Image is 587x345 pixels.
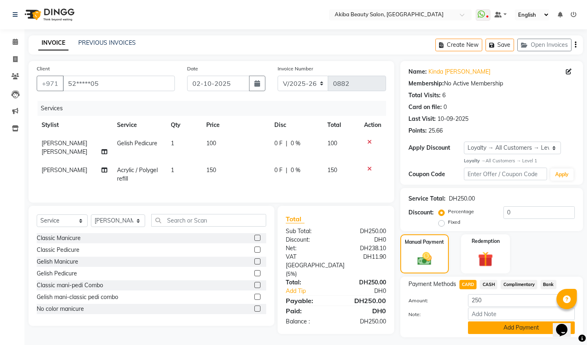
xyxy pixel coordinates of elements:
[201,116,269,134] th: Price
[464,158,485,164] strong: Loyalty →
[171,166,174,174] span: 1
[269,116,322,134] th: Disc
[37,258,78,266] div: Gelish Manicure
[37,76,64,91] button: +971
[280,278,336,287] div: Total:
[444,103,447,111] div: 0
[351,253,392,278] div: DH11.90
[437,115,468,123] div: 10-09-2025
[408,144,464,152] div: Apply Discount
[280,227,336,236] div: Sub Total:
[408,280,456,288] span: Payment Methods
[448,208,474,215] label: Percentage
[345,287,392,295] div: DH0
[336,306,392,316] div: DH0
[286,166,287,175] span: |
[280,244,336,253] div: Net:
[402,297,462,304] label: Amount:
[405,238,444,246] label: Manual Payment
[206,166,216,174] span: 150
[21,3,77,26] img: logo
[408,79,575,88] div: No Active Membership
[286,253,344,269] span: VAT [GEOGRAPHIC_DATA]
[286,215,305,223] span: Total
[408,115,436,123] div: Last Visit:
[468,321,575,334] button: Add Payment
[408,91,441,100] div: Total Visits:
[468,308,575,320] input: Add Note
[553,312,579,337] iframe: chat widget
[448,218,460,226] label: Fixed
[37,116,112,134] th: Stylist
[37,305,84,313] div: No color manicure
[112,116,166,134] th: Service
[322,116,359,134] th: Total
[286,139,287,148] span: |
[327,140,337,147] span: 100
[37,234,81,242] div: Classic Manicure
[187,65,198,72] label: Date
[402,311,462,318] label: Note:
[336,244,392,253] div: DH238.10
[63,76,175,91] input: Search by Name/Mobile/Email/Code
[473,250,498,269] img: _gift.svg
[442,91,446,100] div: 6
[274,139,282,148] span: 0 F
[468,294,575,307] input: Amount
[117,166,158,182] span: Acrylic / Polygel refill
[464,157,575,164] div: All Customers → Level 1
[42,166,87,174] span: [PERSON_NAME]
[517,39,572,51] button: Open Invoices
[501,280,537,289] span: Complimentary
[336,296,392,306] div: DH250.00
[485,39,514,51] button: Save
[359,116,386,134] th: Action
[435,39,482,51] button: Create New
[37,65,50,72] label: Client
[280,236,336,244] div: Discount:
[408,170,464,179] div: Coupon Code
[327,166,337,174] span: 150
[38,36,68,50] a: INVOICE
[428,68,490,76] a: Kinda [PERSON_NAME]
[449,194,475,203] div: DH250.00
[37,293,118,301] div: Gelish mani-classic pedi combo
[428,127,443,135] div: 25.66
[287,271,295,277] span: 5%
[472,238,500,245] label: Redemption
[151,214,266,227] input: Search or Scan
[408,127,427,135] div: Points:
[336,317,392,326] div: DH250.00
[274,166,282,175] span: 0 F
[278,65,313,72] label: Invoice Number
[408,208,434,217] div: Discount:
[280,253,351,278] div: ( )
[280,306,336,316] div: Paid:
[464,168,547,180] input: Enter Offer / Coupon Code
[117,140,157,147] span: Gelish Pedicure
[408,194,446,203] div: Service Total:
[336,236,392,244] div: DH0
[280,296,336,306] div: Payable:
[408,68,427,76] div: Name:
[291,139,300,148] span: 0 %
[171,140,174,147] span: 1
[42,140,87,155] span: [PERSON_NAME] [PERSON_NAME]
[408,103,442,111] div: Card on file:
[280,287,345,295] a: Add Tip
[291,166,300,175] span: 0 %
[37,281,103,290] div: Classic mani-pedi Combo
[280,317,336,326] div: Balance :
[480,280,497,289] span: CASH
[37,246,79,254] div: Classic Pedicure
[78,39,136,46] a: PREVIOUS INVOICES
[459,280,477,289] span: CARD
[37,269,77,278] div: Gelish Pedicure
[336,278,392,287] div: DH250.00
[206,140,216,147] span: 100
[166,116,202,134] th: Qty
[541,280,556,289] span: Bank
[413,251,436,267] img: _cash.svg
[550,168,574,181] button: Apply
[38,101,392,116] div: Services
